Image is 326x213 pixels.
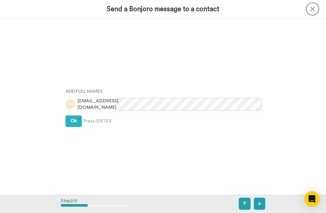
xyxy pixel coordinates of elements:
div: Step 2 / 5 [61,194,129,213]
span: Ok [71,119,77,123]
span: [EMAIL_ADDRESS][DOMAIN_NAME] [77,98,118,111]
h4: Add Full Names [66,89,260,93]
span: Press ENTER [83,118,112,124]
h3: Send a Bonjoro message to a contact [107,5,219,13]
button: Ok [66,115,82,127]
img: avatar [66,99,75,109]
div: Open Intercom Messenger [304,191,320,207]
